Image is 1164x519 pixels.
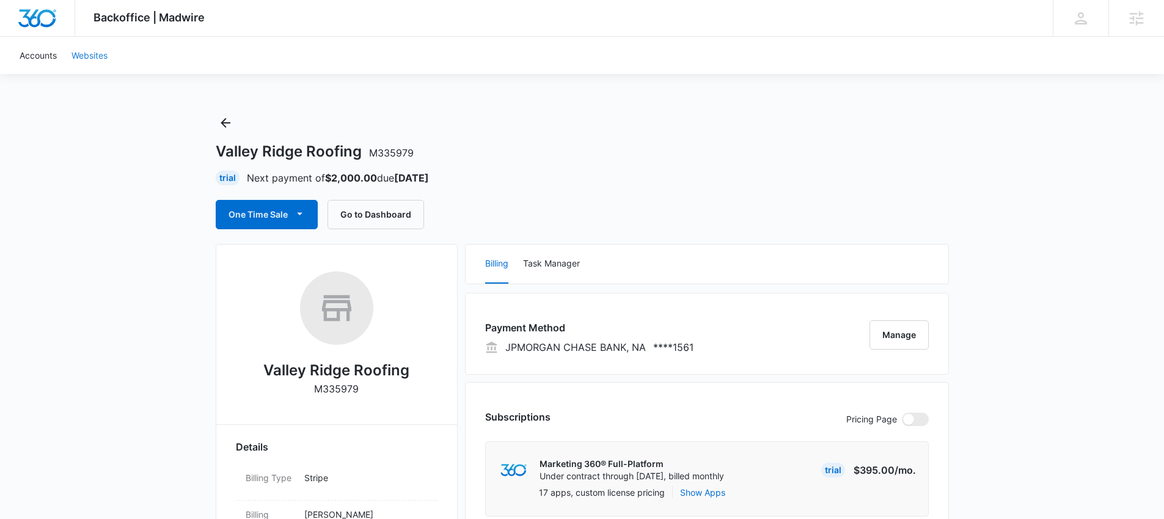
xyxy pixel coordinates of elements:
[216,142,414,161] h1: Valley Ridge Roofing
[64,37,115,74] a: Websites
[216,113,235,133] button: Back
[247,171,429,185] p: Next payment of due
[236,440,268,454] span: Details
[505,340,646,355] p: JPMORGAN CHASE BANK, NA
[854,463,916,477] p: $395.00
[263,359,409,381] h2: Valley Ridge Roofing
[540,458,724,470] p: Marketing 360® Full-Platform
[485,410,551,424] h3: Subscriptions
[821,463,845,477] div: Trial
[869,320,929,350] button: Manage
[12,37,64,74] a: Accounts
[485,320,694,335] h3: Payment Method
[328,200,424,229] button: Go to Dashboard
[216,200,318,229] button: One Time Sale
[304,471,428,484] p: Stripe
[314,381,359,396] p: M335979
[539,486,665,499] p: 17 apps, custom license pricing
[485,245,508,284] button: Billing
[523,245,580,284] button: Task Manager
[540,470,724,482] p: Under contract through [DATE], billed monthly
[325,172,377,184] strong: $2,000.00
[895,464,916,476] span: /mo.
[246,471,295,484] dt: Billing Type
[369,147,414,159] span: M335979
[846,413,897,426] p: Pricing Page
[500,464,527,477] img: marketing360Logo
[93,11,205,24] span: Backoffice | Madwire
[236,464,437,501] div: Billing TypeStripe
[394,172,429,184] strong: [DATE]
[680,486,725,499] button: Show Apps
[216,171,240,185] div: Trial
